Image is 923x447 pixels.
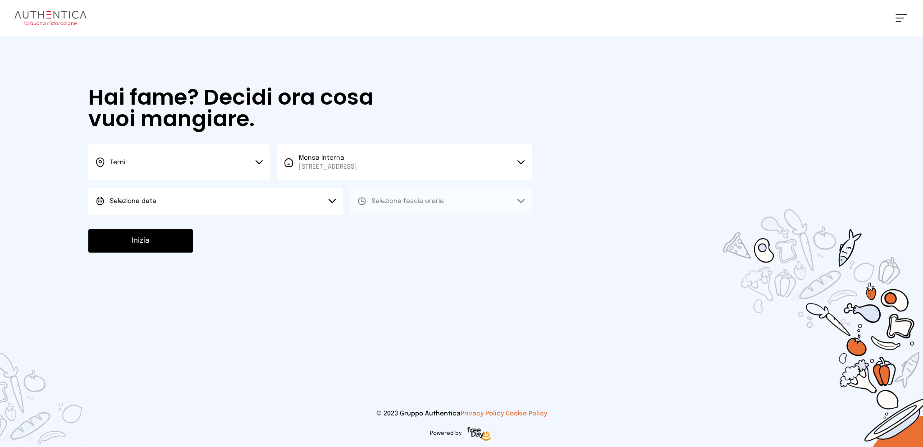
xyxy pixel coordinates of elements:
span: [STREET_ADDRESS] [299,162,357,171]
h1: Hai fame? Decidi ora cosa vuoi mangiare. [88,87,421,130]
span: Seleziona data [110,198,156,204]
button: Inizia [88,229,193,253]
img: logo-freeday.3e08031.png [465,425,493,443]
span: Terni [110,159,125,166]
span: Seleziona fascia oraria [372,198,444,204]
button: Seleziona data [88,188,343,215]
a: Privacy Policy [461,410,504,417]
p: © 2023 Gruppo Authentica [14,409,909,418]
button: Terni [88,144,270,180]
img: sticker-selezione-mensa.70a28f7.png [671,157,923,447]
span: Powered by [430,430,461,437]
button: Seleziona fascia oraria [350,188,532,215]
a: Cookie Policy [506,410,547,417]
button: Mensa interna[STREET_ADDRESS] [277,144,532,180]
img: logo.8f33a47.png [14,11,87,25]
span: Mensa interna [299,153,357,171]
